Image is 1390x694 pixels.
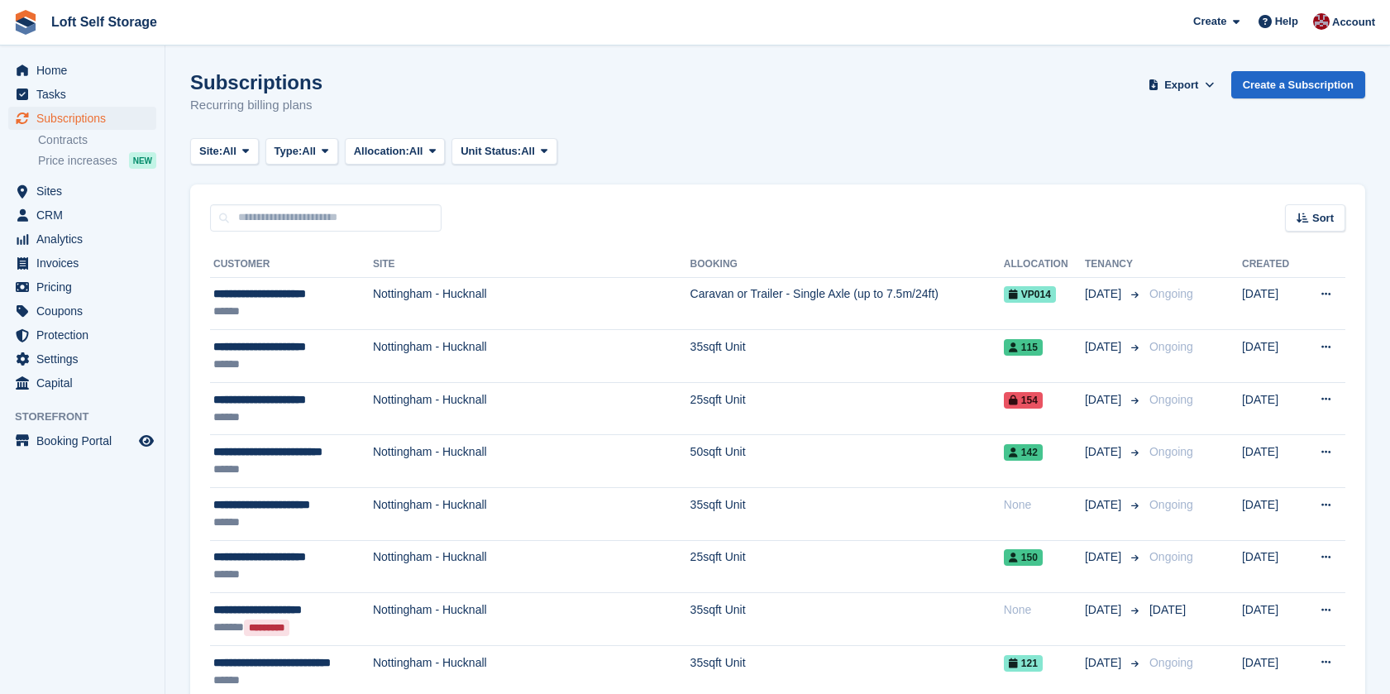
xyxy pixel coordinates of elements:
td: Nottingham - Hucknall [373,382,690,435]
span: [DATE] [1085,496,1125,514]
td: [DATE] [1242,488,1302,541]
td: 25sqft Unit [690,540,1004,593]
span: Storefront [15,409,165,425]
a: menu [8,59,156,82]
span: Ongoing [1149,656,1193,669]
td: [DATE] [1242,382,1302,435]
span: Protection [36,323,136,347]
span: Ongoing [1149,550,1193,563]
span: Analytics [36,227,136,251]
span: Tasks [36,83,136,106]
div: None [1004,496,1085,514]
a: Contracts [38,132,156,148]
th: Allocation [1004,251,1085,278]
td: Nottingham - Hucknall [373,540,690,593]
img: James Johnson [1313,13,1330,30]
span: Ongoing [1149,340,1193,353]
button: Unit Status: All [451,138,556,165]
span: [DATE] [1085,654,1125,672]
span: Pricing [36,275,136,299]
span: [DATE] [1085,601,1125,619]
a: menu [8,83,156,106]
td: [DATE] [1242,330,1302,383]
th: Created [1242,251,1302,278]
a: menu [8,227,156,251]
td: Nottingham - Hucknall [373,593,690,646]
a: menu [8,429,156,452]
th: Customer [210,251,373,278]
span: 142 [1004,444,1043,461]
span: [DATE] [1085,285,1125,303]
td: 50sqft Unit [690,435,1004,488]
button: Site: All [190,138,259,165]
span: Booking Portal [36,429,136,452]
td: 35sqft Unit [690,330,1004,383]
a: menu [8,323,156,347]
button: Type: All [265,138,338,165]
div: None [1004,601,1085,619]
span: VP014 [1004,286,1056,303]
td: Caravan or Trailer - Single Axle (up to 7.5m/24ft) [690,277,1004,330]
span: Settings [36,347,136,371]
span: [DATE] [1085,443,1125,461]
a: Create a Subscription [1231,71,1365,98]
span: Sort [1312,210,1334,227]
span: Capital [36,371,136,395]
a: menu [8,371,156,395]
span: [DATE] [1085,338,1125,356]
a: menu [8,275,156,299]
td: [DATE] [1242,540,1302,593]
span: 150 [1004,549,1043,566]
a: Price increases NEW [38,151,156,170]
span: [DATE] [1085,548,1125,566]
span: Coupons [36,299,136,323]
span: Ongoing [1149,287,1193,300]
span: Price increases [38,153,117,169]
a: menu [8,299,156,323]
span: [DATE] [1085,391,1125,409]
a: menu [8,251,156,275]
a: menu [8,179,156,203]
span: Create [1193,13,1226,30]
span: All [521,143,535,160]
a: menu [8,347,156,371]
span: Subscriptions [36,107,136,130]
td: Nottingham - Hucknall [373,488,690,541]
span: All [302,143,316,160]
a: Loft Self Storage [45,8,164,36]
span: 154 [1004,392,1043,409]
td: [DATE] [1242,435,1302,488]
button: Export [1145,71,1218,98]
a: menu [8,203,156,227]
img: stora-icon-8386f47178a22dfd0bd8f6a31ec36ba5ce8667c1dd55bd0f319d3a0aa187defe.svg [13,10,38,35]
span: Site: [199,143,222,160]
span: Help [1275,13,1298,30]
span: Invoices [36,251,136,275]
span: Unit Status: [461,143,521,160]
span: Sites [36,179,136,203]
span: [DATE] [1149,603,1186,616]
span: Allocation: [354,143,409,160]
span: 121 [1004,655,1043,672]
span: Ongoing [1149,498,1193,511]
span: Ongoing [1149,393,1193,406]
div: NEW [129,152,156,169]
td: 35sqft Unit [690,593,1004,646]
td: 25sqft Unit [690,382,1004,435]
td: Nottingham - Hucknall [373,330,690,383]
td: [DATE] [1242,277,1302,330]
span: Export [1164,77,1198,93]
th: Booking [690,251,1004,278]
p: Recurring billing plans [190,96,322,115]
h1: Subscriptions [190,71,322,93]
td: 35sqft Unit [690,488,1004,541]
span: Home [36,59,136,82]
span: Ongoing [1149,445,1193,458]
span: Account [1332,14,1375,31]
td: Nottingham - Hucknall [373,277,690,330]
a: Preview store [136,431,156,451]
span: 115 [1004,339,1043,356]
span: All [409,143,423,160]
button: Allocation: All [345,138,446,165]
span: CRM [36,203,136,227]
